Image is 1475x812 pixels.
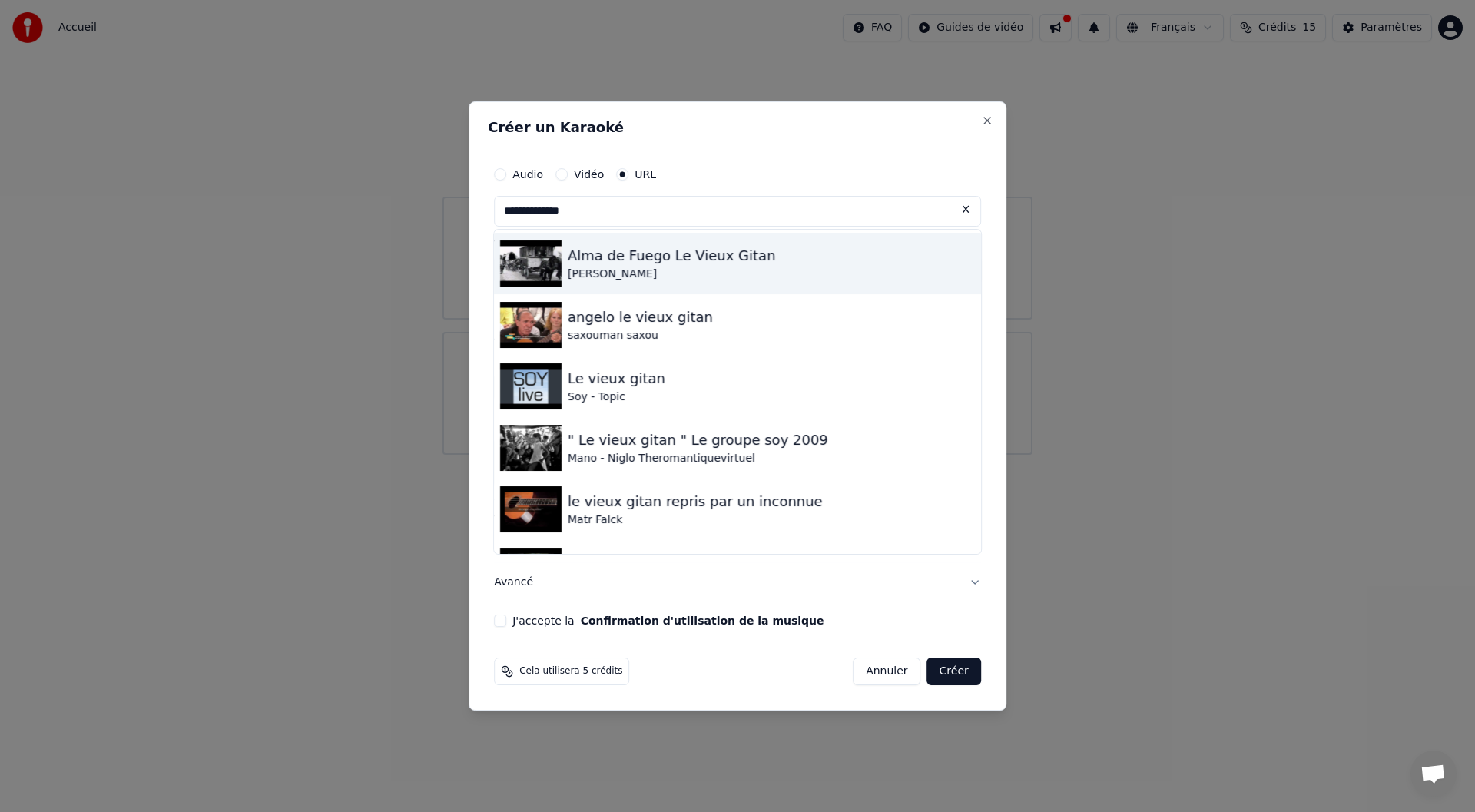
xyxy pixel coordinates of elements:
[568,389,665,405] div: Soy - Topic
[494,562,981,602] button: Avancé
[512,169,543,180] label: Audio
[519,665,622,678] span: Cela utilisera 5 crédits
[568,368,665,389] div: Le vieux gitan
[568,307,713,328] div: angelo le vieux gitan
[581,615,824,626] button: J'accepte la
[488,121,987,134] h2: Créer un Karaoké
[927,658,981,685] button: Créer
[568,429,828,451] div: " Le vieux gitan " Le groupe soy 2009
[500,363,562,409] img: Le vieux gitan
[500,548,562,594] img: le vieux gitan
[568,328,713,343] div: saxouman saxou
[500,425,562,471] img: " Le vieux gitan " Le groupe soy 2009
[500,240,562,287] img: Alma de Fuego Le Vieux Gitan
[635,169,656,180] label: URL
[568,451,828,466] div: Mano - Niglo Theromantiquevirtuel
[568,267,776,282] div: [PERSON_NAME]
[568,552,661,574] div: le vieux gitan
[500,486,562,532] img: le vieux gitan repris par un inconnue
[512,615,824,626] label: J'accepte la
[500,302,562,348] img: angelo le vieux gitan
[853,658,920,685] button: Annuler
[574,169,604,180] label: Vidéo
[568,245,776,267] div: Alma de Fuego Le Vieux Gitan
[494,501,981,562] button: VidéoPersonnaliser le vidéo de karaoké : utiliser une image, une vidéo ou une couleur
[568,512,823,528] div: Matr Falck
[568,491,823,512] div: le vieux gitan repris par un inconnue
